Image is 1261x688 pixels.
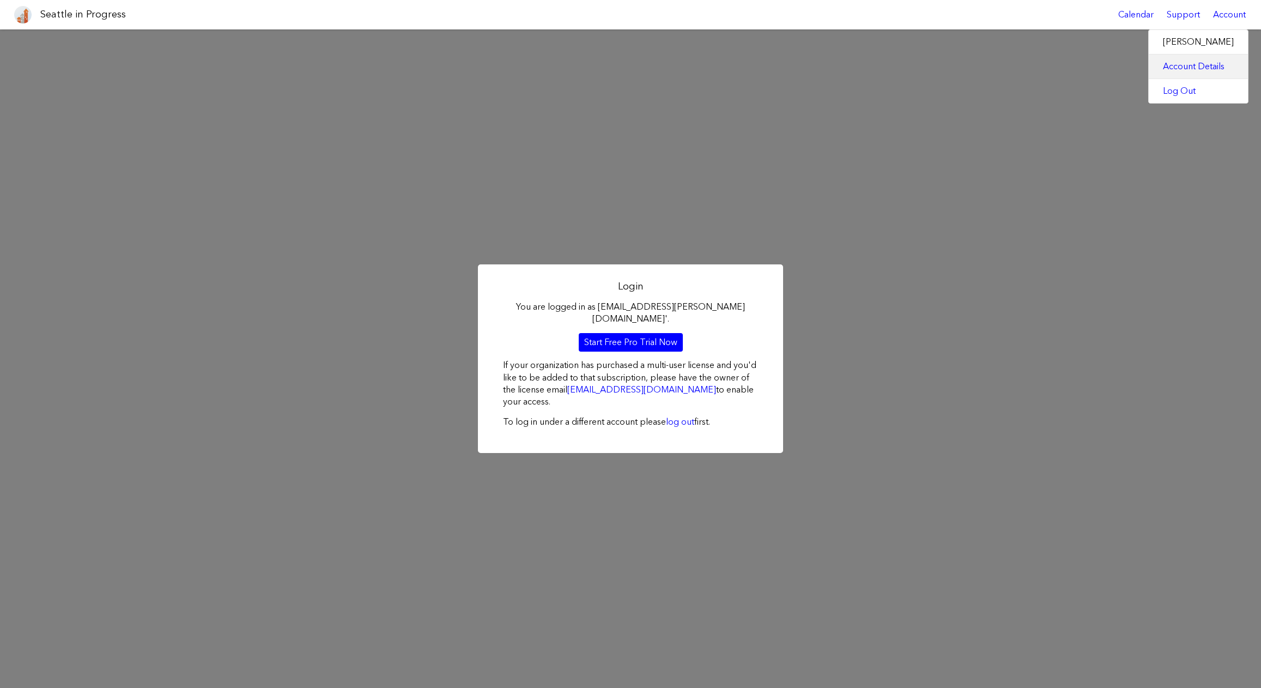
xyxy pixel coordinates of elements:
[40,8,126,21] h1: Seattle in Progress
[1149,55,1248,79] a: Account Details
[503,416,758,428] p: To log in under a different account please first.
[14,6,32,23] img: favicon-96x96.png
[567,384,716,395] a: [EMAIL_ADDRESS][DOMAIN_NAME]
[1149,79,1248,103] a: Log Out
[1149,30,1248,54] label: [PERSON_NAME]
[503,280,758,293] h2: Login
[579,333,683,352] a: Start Free Pro Trial Now
[503,359,758,408] p: If your organization has purchased a multi-user license and you'd like to be added to that subscr...
[666,417,694,427] a: log out
[503,301,758,325] p: You are logged in as [EMAIL_ADDRESS][PERSON_NAME][DOMAIN_NAME]'.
